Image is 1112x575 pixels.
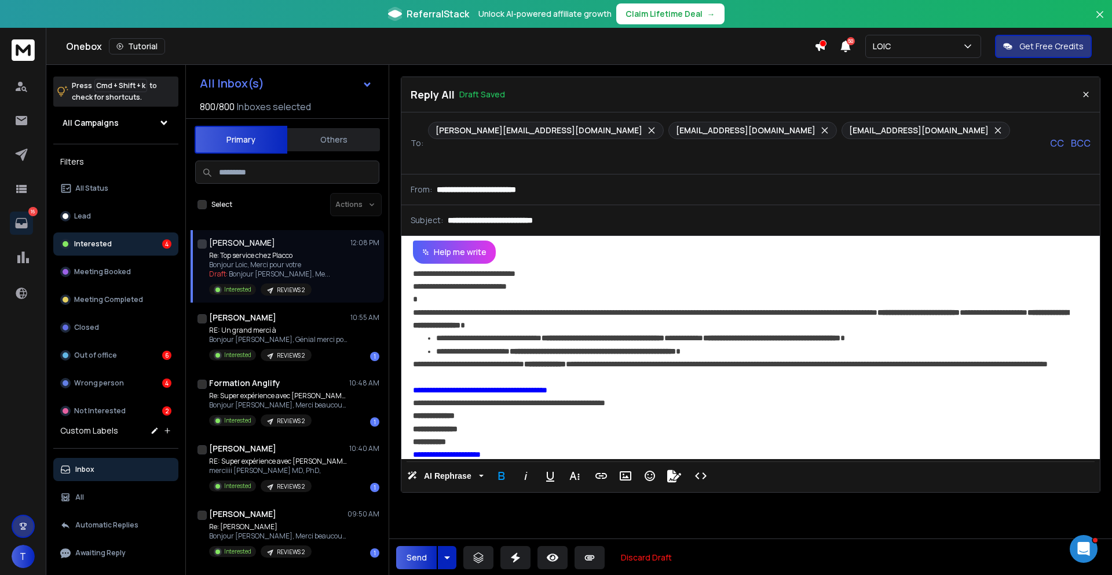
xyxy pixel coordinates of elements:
[12,545,35,568] button: T
[74,212,91,221] p: Lead
[10,212,33,235] a: 16
[53,344,178,367] button: Out of office6
[422,471,474,481] span: AI Rephrase
[200,78,264,89] h1: All Inbox(s)
[396,546,437,569] button: Send
[109,38,165,54] button: Tutorial
[75,184,108,193] p: All Status
[209,532,348,541] p: Bonjour [PERSON_NAME], Merci beaucoup pour
[53,260,178,283] button: Meeting Booked
[53,541,178,565] button: Awaiting Reply
[53,205,178,228] button: Lead
[209,457,348,466] p: RE: Super expérience avec [PERSON_NAME]
[74,351,117,360] p: Out of office
[53,316,178,339] button: Closed
[66,38,814,54] div: Onebox
[53,399,178,423] button: Not Interested2
[350,238,379,248] p: 12:08 PM
[74,323,99,332] p: Closed
[612,546,681,569] button: Discard Draft
[74,379,124,388] p: Wrong person
[224,482,251,490] p: Interested
[849,125,989,136] p: [EMAIL_ADDRESS][DOMAIN_NAME]
[873,41,895,52] p: LOIC
[195,126,287,154] button: Primary
[1070,535,1098,563] iframe: Intercom live chat
[515,464,537,487] button: Italic (⌘I)
[72,80,157,103] p: Press to check for shortcuts.
[162,239,171,249] div: 4
[28,207,38,216] p: 16
[847,37,855,45] span: 50
[209,377,280,389] h1: Formation Anglify
[209,326,348,335] p: RE: Un grand merci à
[74,267,131,276] p: Meeting Booked
[237,100,311,114] h3: Inboxes selected
[491,464,513,487] button: Bold (⌘B)
[348,510,379,519] p: 09:50 AM
[162,379,171,388] div: 4
[350,313,379,322] p: 10:55 AM
[277,482,305,491] p: REVIEWS 2
[75,465,94,474] p: Inbox
[224,351,251,359] p: Interested
[995,35,1092,58] button: Get Free Credits
[1092,7,1107,35] button: Close banner
[413,241,496,264] button: Help me write
[349,444,379,453] p: 10:40 AM
[209,443,276,454] h1: [PERSON_NAME]
[53,372,178,395] button: Wrong person4
[229,269,330,279] span: Bonjour [PERSON_NAME], Me ...
[277,351,305,360] p: REVIEWS 2
[224,285,251,294] p: Interested
[53,232,178,256] button: Interested4
[411,86,455,103] p: Reply All
[209,260,330,270] p: Bonjour Loic, Merci pour votre
[53,288,178,311] button: Meeting Completed
[191,72,382,95] button: All Inbox(s)
[277,286,305,294] p: REVIEWS 2
[411,214,443,226] p: Subject:
[209,391,348,401] p: Re: Super expérience avec [PERSON_NAME]
[224,416,251,425] p: Interested
[459,89,505,100] p: Draft Saved
[663,464,685,487] button: Signature
[707,8,715,20] span: →
[639,464,661,487] button: Emoticons
[53,154,178,170] h3: Filters
[209,508,276,520] h1: [PERSON_NAME]
[74,239,112,249] p: Interested
[407,7,469,21] span: ReferralStack
[75,548,126,558] p: Awaiting Reply
[74,295,143,304] p: Meeting Completed
[209,335,348,344] p: Bonjour [PERSON_NAME], Génial merci pour
[74,406,126,416] p: Not Interested
[411,184,432,195] p: From:
[616,3,725,24] button: Claim Lifetime Deal→
[277,548,305,556] p: REVIEWS 2
[75,493,84,502] p: All
[349,379,379,388] p: 10:48 AM
[370,548,379,558] div: 1
[75,521,138,530] p: Automatic Replies
[436,125,642,136] p: [PERSON_NAME][EMAIL_ADDRESS][DOMAIN_NAME]
[209,466,348,475] p: merciiii [PERSON_NAME] MD, PhD,
[209,522,348,532] p: Re: [PERSON_NAME]
[211,200,232,209] label: Select
[94,79,147,92] span: Cmd + Shift + k
[1019,41,1084,52] p: Get Free Credits
[209,401,348,410] p: Bonjour [PERSON_NAME], Merci beaucoup pour
[370,352,379,361] div: 1
[53,514,178,537] button: Automatic Replies
[53,458,178,481] button: Inbox
[564,464,586,487] button: More Text
[614,464,637,487] button: Insert Image (⌘P)
[405,464,486,487] button: AI Rephrase
[478,8,612,20] p: Unlock AI-powered affiliate growth
[162,406,171,416] div: 2
[1071,136,1091,150] p: BCC
[53,486,178,509] button: All
[590,464,612,487] button: Insert Link (⌘K)
[1050,136,1064,150] p: CC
